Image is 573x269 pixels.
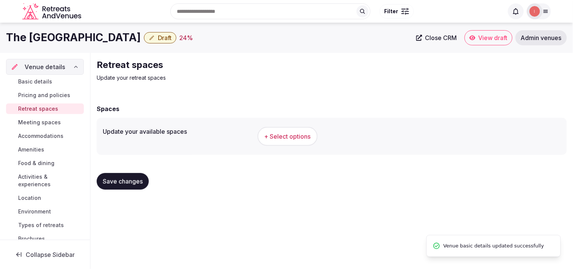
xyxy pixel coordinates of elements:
[530,6,540,17] img: Irene Gonzales
[6,193,84,203] a: Location
[103,128,252,134] label: Update your available spaces
[6,144,84,155] a: Amenities
[103,178,143,185] span: Save changes
[6,206,84,217] a: Environment
[18,173,81,188] span: Activities & experiences
[179,33,193,42] button: 24%
[158,34,171,42] span: Draft
[18,221,64,229] span: Types of retreats
[385,8,398,15] span: Filter
[144,32,176,43] button: Draft
[479,34,508,42] span: View draft
[425,34,457,42] span: Close CRM
[18,91,70,99] span: Pricing and policies
[6,30,141,45] h1: The [GEOGRAPHIC_DATA]
[521,34,562,42] span: Admin venues
[22,3,83,20] a: Visit the homepage
[18,132,63,140] span: Accommodations
[6,117,84,128] a: Meeting spaces
[6,104,84,114] a: Retreat spaces
[6,90,84,100] a: Pricing and policies
[516,30,567,45] a: Admin venues
[18,105,58,113] span: Retreat spaces
[18,235,45,243] span: Brochures
[6,158,84,169] a: Food & dining
[6,233,84,244] a: Brochures
[18,194,41,202] span: Location
[18,119,61,126] span: Meeting spaces
[465,30,513,45] a: View draft
[380,4,414,19] button: Filter
[6,131,84,141] a: Accommodations
[6,76,84,87] a: Basic details
[6,220,84,230] a: Types of retreats
[97,59,351,71] h2: Retreat spaces
[412,30,462,45] a: Close CRM
[18,146,44,153] span: Amenities
[258,127,318,146] button: + Select options
[6,246,84,263] button: Collapse Sidebar
[25,62,65,71] span: Venue details
[97,104,119,113] h2: Spaces
[18,78,52,85] span: Basic details
[97,173,149,190] button: Save changes
[97,74,351,82] p: Update your retreat spaces
[6,172,84,190] a: Activities & experiences
[179,33,193,42] div: 24 %
[26,251,75,258] span: Collapse Sidebar
[18,159,54,167] span: Food & dining
[443,241,544,250] span: Venue basic details updated successfully
[264,132,311,141] span: + Select options
[22,3,83,20] svg: Retreats and Venues company logo
[18,208,51,215] span: Environment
